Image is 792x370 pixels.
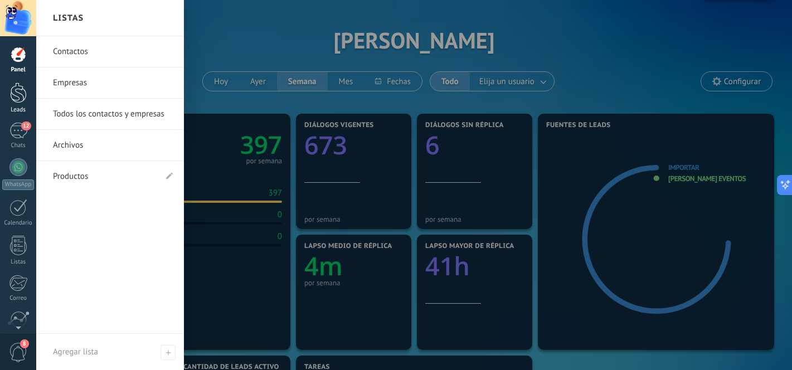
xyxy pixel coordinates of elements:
div: Leads [2,106,35,114]
a: Productos [53,161,156,192]
div: Listas [2,259,35,266]
span: 8 [20,339,29,348]
span: Agregar lista [161,345,176,360]
span: Agregar lista [53,347,98,357]
div: Calendario [2,220,35,227]
div: WhatsApp [2,179,34,190]
a: Archivos [53,130,173,161]
a: Empresas [53,67,173,99]
a: Contactos [53,36,173,67]
a: Todos los contactos y empresas [53,99,173,130]
div: Chats [2,142,35,149]
span: 12 [21,121,31,130]
h2: Listas [53,1,84,36]
div: Panel [2,66,35,74]
div: Correo [2,295,35,302]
